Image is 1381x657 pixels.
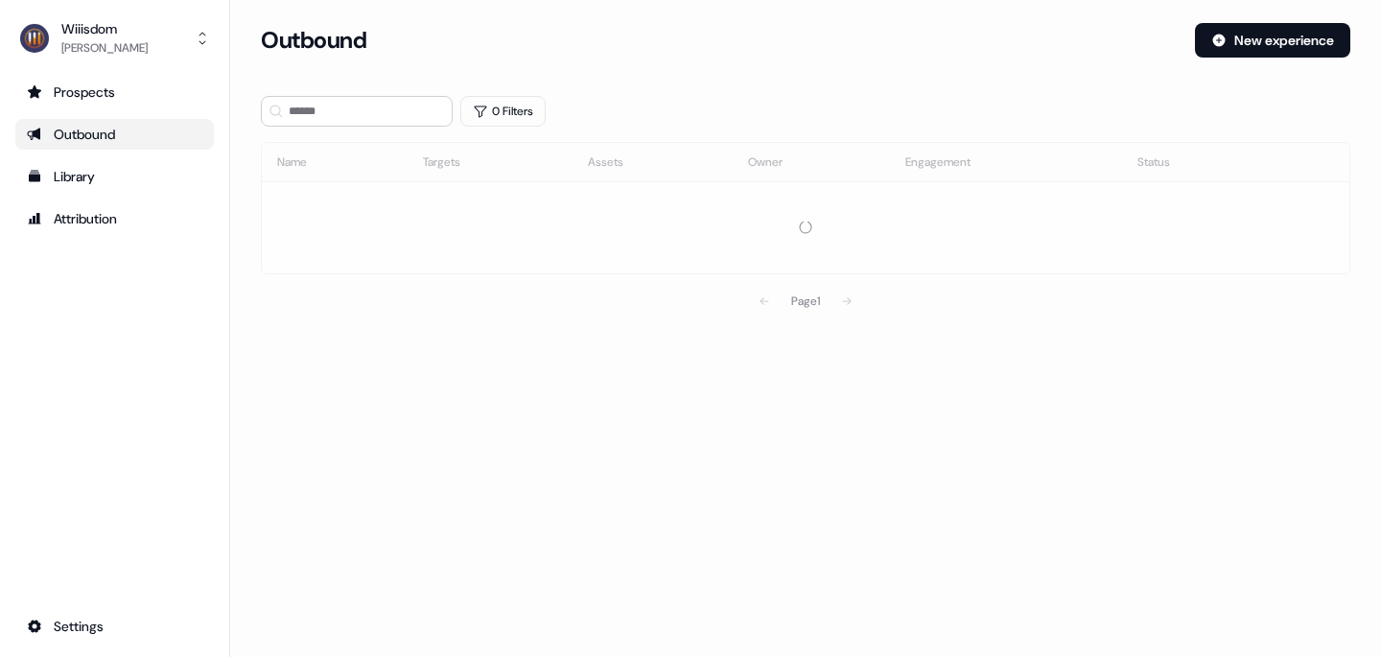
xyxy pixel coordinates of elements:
[27,617,202,636] div: Settings
[27,125,202,144] div: Outbound
[460,96,546,127] button: 0 Filters
[15,77,214,107] a: Go to prospects
[61,38,148,58] div: [PERSON_NAME]
[15,15,214,61] button: Wiiisdom[PERSON_NAME]
[15,119,214,150] a: Go to outbound experience
[27,209,202,228] div: Attribution
[27,82,202,102] div: Prospects
[15,203,214,234] a: Go to attribution
[27,167,202,186] div: Library
[61,19,148,38] div: Wiiisdom
[15,161,214,192] a: Go to templates
[15,611,214,642] a: Go to integrations
[1195,23,1350,58] button: New experience
[261,26,366,55] h3: Outbound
